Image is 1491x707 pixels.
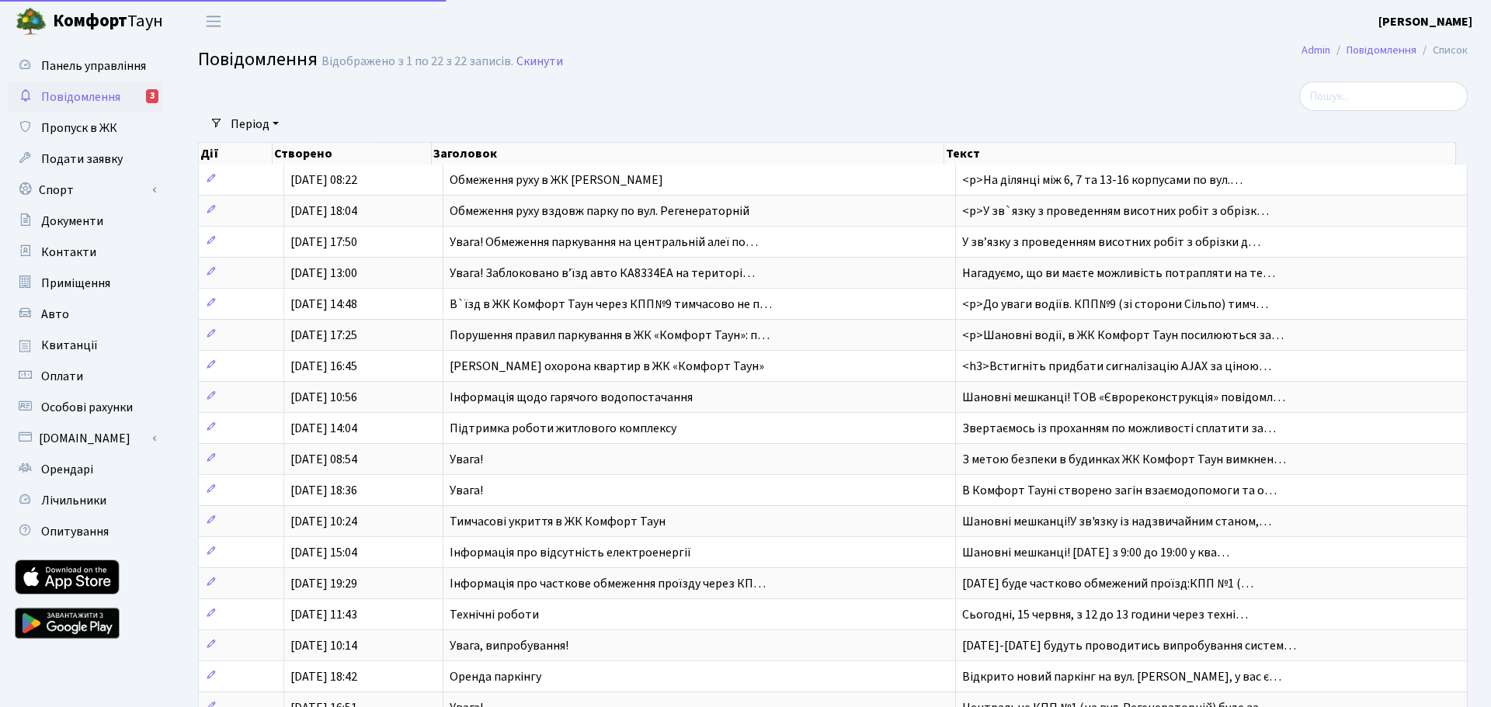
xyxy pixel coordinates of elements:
span: Звертаємось із проханням по можливості сплатити за… [962,420,1276,437]
span: [DATE] 08:54 [290,451,357,468]
span: Тимчасові укриття в ЖК Комфорт Таун [450,513,666,530]
span: Орендарі [41,461,93,478]
a: Приміщення [8,268,163,299]
span: [DATE] буде частково обмежений проїзд:КПП №1 (… [962,575,1253,592]
a: Спорт [8,175,163,206]
span: Подати заявку [41,151,123,168]
span: Нагадуємо, що ви маєте можливість потрапляти на те… [962,265,1275,282]
a: [DOMAIN_NAME] [8,423,163,454]
a: Пропуск в ЖК [8,113,163,144]
a: Документи [8,206,163,237]
b: [PERSON_NAME] [1378,13,1472,30]
a: Контакти [8,237,163,268]
span: [DATE] 08:22 [290,172,357,189]
a: Повідомлення [1347,42,1416,58]
button: Переключити навігацію [194,9,233,34]
a: Період [224,111,285,137]
span: Увага! [450,451,483,468]
b: Комфорт [53,9,127,33]
span: Обмеження руху в ЖК [PERSON_NAME] [450,172,663,189]
a: Оплати [8,361,163,392]
span: Повідомлення [41,88,120,106]
img: logo.png [16,6,47,37]
span: В`їзд в ЖК Комфорт Таун через КПП№9 тимчасово не п… [450,296,772,313]
span: [DATE] 10:24 [290,513,357,530]
span: Порушення правил паркування в ЖК «Комфорт Таун»: п… [450,327,770,344]
span: Сьогодні, 15 червня, з 12 до 13 години через техні… [962,606,1248,623]
span: Увага! Заблоковано вʼїзд авто КА8334ЕА на територі… [450,265,755,282]
span: Шановні мешканці! [DATE] з 9:00 до 19:00 у ква… [962,544,1229,561]
span: [DATE] 18:42 [290,668,357,685]
a: Панель управління [8,50,163,81]
span: [DATE] 13:00 [290,265,357,282]
span: Увага! Обмеження паркування на центральній алеї по… [450,234,758,251]
span: Лічильники [41,492,106,509]
span: Оплати [41,368,83,385]
a: Admin [1302,42,1330,58]
div: Відображено з 1 по 22 з 22 записів. [321,54,513,69]
span: [DATE] 14:48 [290,296,357,313]
div: 3 [146,89,158,103]
span: Інформація про відсутність електроенергії [450,544,691,561]
span: Підтримка роботи житлового комплексу [450,420,676,437]
span: [PERSON_NAME] охорона квартир в ЖК «Комфорт Таун» [450,358,764,375]
span: Особові рахунки [41,399,133,416]
a: Повідомлення3 [8,81,163,113]
a: Квитанції [8,330,163,361]
span: [DATE] 15:04 [290,544,357,561]
span: Пропуск в ЖК [41,120,117,137]
a: Подати заявку [8,144,163,175]
li: Список [1416,42,1468,59]
a: Орендарі [8,454,163,485]
span: <p>Шановні водії, в ЖК Комфорт Таун посилюються за… [962,327,1284,344]
a: Скинути [516,54,563,69]
span: [DATE]-[DATE] будуть проводитись випробування систем… [962,637,1296,654]
span: Панель управління [41,57,146,75]
span: У звʼязку з проведенням висотних робіт з обрізки д… [962,234,1260,251]
span: [DATE] 10:14 [290,637,357,654]
span: З метою безпеки в будинках ЖК Комфорт Таун вимкнен… [962,451,1286,468]
span: Шановні мешканці!У зв'язку із надзвичайним станом,… [962,513,1271,530]
span: Оренда паркінгу [450,668,541,685]
span: Документи [41,213,103,230]
span: Повідомлення [198,46,318,73]
span: [DATE] 14:04 [290,420,357,437]
a: Особові рахунки [8,392,163,423]
span: Увага! [450,482,483,499]
span: [DATE] 16:45 [290,358,357,375]
span: Відкрито новий паркінг на вул. [PERSON_NAME], у вас є… [962,668,1281,685]
span: Інформація про часткове обмеження проїзду через КП… [450,575,766,592]
a: [PERSON_NAME] [1378,12,1472,31]
span: [DATE] 18:04 [290,203,357,220]
span: Шановні мешканці! ТОВ «Єврореконструкція» повідомл… [962,389,1285,406]
span: <h3>Встигніть придбати сигналізацію AJAX за ціною… [962,358,1271,375]
a: Авто [8,299,163,330]
a: Опитування [8,516,163,547]
th: Дії [199,143,273,165]
span: Опитування [41,523,109,540]
th: Заголовок [432,143,944,165]
span: <p>На ділянці між 6, 7 та 13-16 корпусами по вул.… [962,172,1242,189]
span: [DATE] 17:50 [290,234,357,251]
span: [DATE] 19:29 [290,575,357,592]
span: В Комфорт Тауні створено загін взаємодопомоги та о… [962,482,1277,499]
nav: breadcrumb [1278,34,1491,67]
span: Таун [53,9,163,35]
span: [DATE] 17:25 [290,327,357,344]
span: Інформація щодо гарячого водопостачання [450,389,693,406]
span: Обмеження руху вздовж парку по вул. Регенераторній [450,203,749,220]
span: Увага, випробування! [450,637,568,654]
span: <p>До уваги водіїв. КПП№9 (зі сторони Сільпо) тимч… [962,296,1268,313]
span: [DATE] 11:43 [290,606,357,623]
span: Квитанції [41,337,98,354]
span: Авто [41,306,69,323]
span: [DATE] 10:56 [290,389,357,406]
span: Технічні роботи [450,606,539,623]
span: [DATE] 18:36 [290,482,357,499]
a: Лічильники [8,485,163,516]
input: Пошук... [1299,81,1468,111]
span: Приміщення [41,275,110,292]
th: Текст [944,143,1456,165]
span: <p>У зв`язку з проведенням висотних робіт з обрізк… [962,203,1269,220]
span: Контакти [41,244,96,261]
